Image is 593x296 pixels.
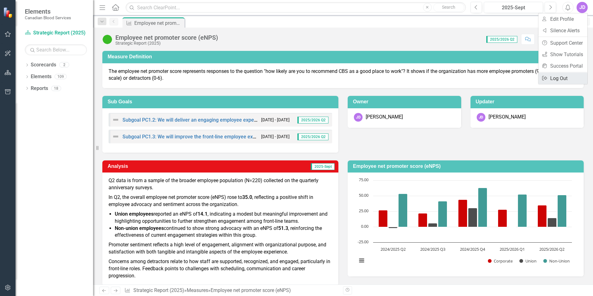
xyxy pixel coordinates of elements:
p: The employee net promoter score represents responses to the question "how likely are you to recom... [109,68,577,82]
span: 2025-Sept [311,163,335,170]
text: 2024/2025 Q2 [381,246,406,252]
text: 2024/2025 Q3 [420,246,445,252]
path: 2025/2026 Q2, 51.3. Non-Union. [558,195,567,227]
p: Q2 data is from a sample of the broader employee population (N=220) collected on the quarterly an... [109,177,332,193]
path: 2024/2025 Q3, 41.4. Non-Union. [438,201,447,227]
small: [DATE] - [DATE] [261,117,290,123]
a: Log Out [538,73,587,84]
text: -25.00 [358,239,368,244]
div: Employee net promoter score (eNPS) [134,19,183,27]
button: Show Union [519,258,537,264]
div: JD [354,113,363,122]
img: On Target [102,34,112,44]
path: 2024/2025 Q2, 26.9. Corporate. [379,210,388,227]
div: JD [477,113,485,122]
span: 2025/2026 Q2 [297,133,328,140]
span: Elements [25,8,71,15]
a: Reports [31,85,48,92]
strong: 35.0 [242,194,252,200]
div: Employee net promoter score (eNPS) [115,34,218,41]
path: 2024/2025 Q4, 62.8. Non-Union. [478,188,487,227]
button: Search [433,3,464,12]
path: 2025/2026 Q2, 35. Corporate. [538,205,547,227]
div: Strategic Report (2025) [115,41,218,46]
a: Subgoal PC1.2: We will deliver an engaging employee experience in alignment with our EX ambition. [123,117,345,123]
text: 2024/2025 Q4 [460,246,485,252]
span: 2025/2026 Q2 [486,36,517,43]
small: Canadian Blood Services [25,15,71,20]
small: [DATE] - [DATE] [261,134,290,140]
input: Search ClearPoint... [126,2,466,13]
a: Success Portal [538,60,587,72]
strong: Union employees [115,211,154,217]
div: Employee net promoter score (eNPS) [211,287,291,293]
a: Strategic Report (2025) [133,287,184,293]
g: Union, bar series 2 of 3 with 5 bars. [389,208,557,228]
h3: Measure Definition [108,54,581,60]
a: Edit Profile [538,13,587,25]
path: 2024/2025 Q2, 53.5. Non-Union. [399,194,408,227]
div: 18 [51,86,61,91]
a: Scorecards [31,61,56,69]
a: Measures [187,287,208,293]
strong: Non-union employees [115,225,164,231]
a: Elements [31,73,51,80]
h3: Updater [476,99,581,105]
h3: Owner [353,99,458,105]
div: 109 [55,74,67,79]
path: 2024/2025 Q4, 43.8. Corporate. [458,200,467,227]
text: 75.00 [359,177,368,182]
text: 50.00 [359,192,368,198]
img: Not Defined [112,116,119,123]
path: 2024/2025 Q2, -2.2. Union. [389,227,398,228]
g: Corporate, bar series 1 of 3 with 5 bars. [379,200,547,227]
g: Non-Union, bar series 3 of 3 with 5 bars. [399,188,567,227]
a: Support Center [538,37,587,49]
div: Chart. Highcharts interactive chart. [354,177,577,270]
button: 2025-Sept [484,2,543,13]
svg: Interactive chart [354,177,575,270]
span: Search [442,5,455,10]
div: » » [124,287,338,294]
a: Show Tutorials [538,49,587,60]
input: Search Below... [25,44,87,55]
text: 2025/2026 Q2 [539,246,564,252]
button: Show Non-Union [543,258,569,264]
path: 2025/2026 Q1, 52.2. Non-Union. [518,195,527,227]
button: View chart menu, Chart [357,256,366,265]
p: Promoter sentiment reflects a high level of engagement, alignment with organizational purpose, an... [109,240,332,257]
p: Concerns among detractors relate to how staff are supported, recognized, and engaged, particularl... [109,257,332,280]
path: 2024/2025 Q3, 5.6. Union. [428,223,437,227]
div: [PERSON_NAME] [366,114,403,121]
img: ClearPoint Strategy [3,7,14,18]
div: 2 [59,62,69,68]
strong: 14.1 [198,211,207,217]
a: Subgoal PC1.3: We will improve the front-line employee experience. [123,134,274,140]
img: Not Defined [112,133,119,140]
span: 2025/2026 Q2 [297,117,328,123]
a: Silence Alerts [538,25,587,36]
strong: 51.3 [278,225,288,231]
h3: Analysis [108,164,211,169]
path: 2025/2026 Q1, 27.9. Corporate. [498,210,507,227]
text: 25.00 [359,208,368,213]
h3: Sub Goals [108,99,335,105]
div: [PERSON_NAME] [488,114,526,121]
button: JD [577,2,588,13]
path: 2025/2026 Q2, 14.1. Union. [548,218,557,227]
li: reported an eNPS of , indicating a modest but meaningful improvement and highlighting opportuniti... [115,211,332,225]
path: 2024/2025 Q3, 21.7. Corporate. [418,213,427,227]
div: 2025-Sept [486,4,541,11]
li: continued to show strong advocacy with an eNPS of , reinforcing the effectiveness of current enga... [115,225,332,239]
a: Strategic Report (2025) [25,29,87,37]
text: 2025/2026 Q1 [500,246,525,252]
button: Show Corporate [488,258,513,264]
text: 0.00 [361,223,368,229]
path: 2024/2025 Q4, 30.4. Union. [468,208,477,227]
p: In Q2, the overall employee net promoter score (eNPS) rose to , reflecting a positive shift in em... [109,193,332,209]
h3: Employee net promoter score (eNPS) [353,164,581,169]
